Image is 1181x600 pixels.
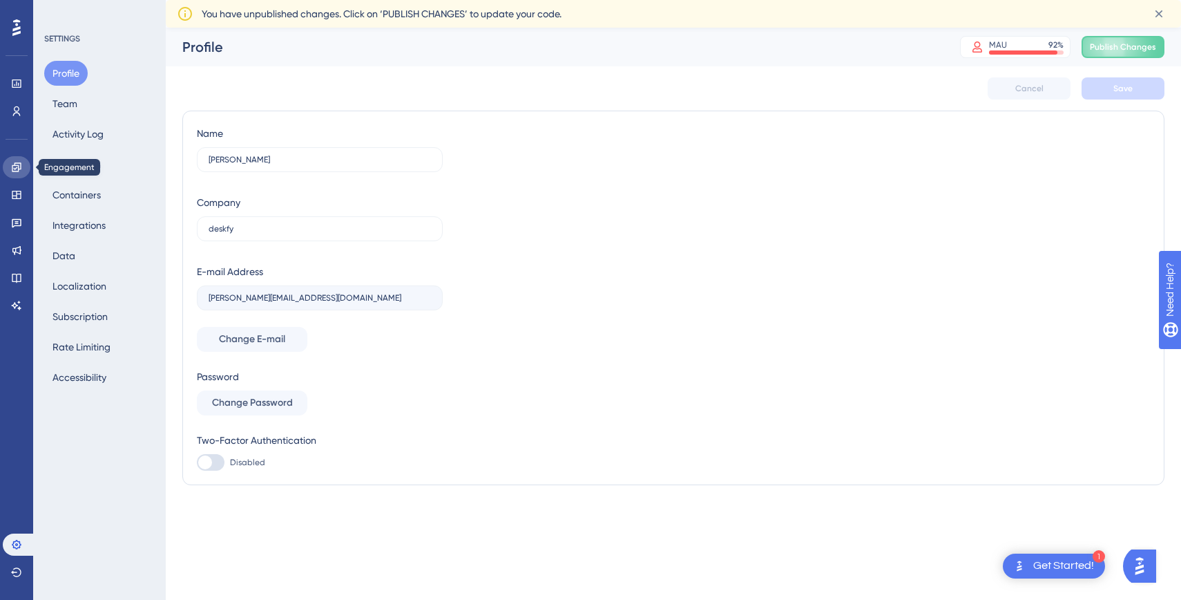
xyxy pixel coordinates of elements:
span: Save [1113,83,1133,94]
button: Save [1082,77,1164,100]
button: Profile [44,61,88,86]
button: Change E-mail [197,327,307,352]
div: Company [197,194,240,211]
span: Publish Changes [1090,41,1156,53]
input: Company Name [209,224,431,234]
span: Need Help? [32,3,86,20]
button: Subscription [44,304,116,329]
div: E-mail Address [197,263,263,280]
iframe: UserGuiding AI Assistant Launcher [1123,545,1164,587]
button: Activity Log [44,122,112,147]
input: Name Surname [209,155,431,165]
div: Password [197,368,443,385]
div: Two-Factor Authentication [197,432,443,449]
div: Get Started! [1033,559,1094,574]
div: Name [197,125,223,142]
button: Team [44,91,86,116]
button: Data [44,243,84,268]
span: Change Password [212,395,293,411]
img: launcher-image-alternative-text [1011,558,1028,574]
button: Integrations [44,213,114,238]
div: 92 % [1048,39,1064,50]
button: Rate Limiting [44,335,119,359]
div: 1 [1093,550,1105,563]
div: SETTINGS [44,33,156,44]
span: Disabled [230,457,265,468]
div: Profile [182,37,925,57]
button: Publish Changes [1082,36,1164,58]
span: Change E-mail [219,331,285,348]
span: You have unpublished changes. Click on ‘PUBLISH CHANGES’ to update your code. [202,6,561,22]
button: Localization [44,274,115,299]
div: Open Get Started! checklist, remaining modules: 1 [1003,554,1105,579]
input: E-mail Address [209,293,431,303]
div: MAU [989,39,1007,50]
button: Installation [44,152,109,177]
button: Containers [44,182,109,207]
button: Change Password [197,391,307,415]
button: Accessibility [44,365,115,390]
button: Cancel [988,77,1070,100]
span: Cancel [1015,83,1044,94]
